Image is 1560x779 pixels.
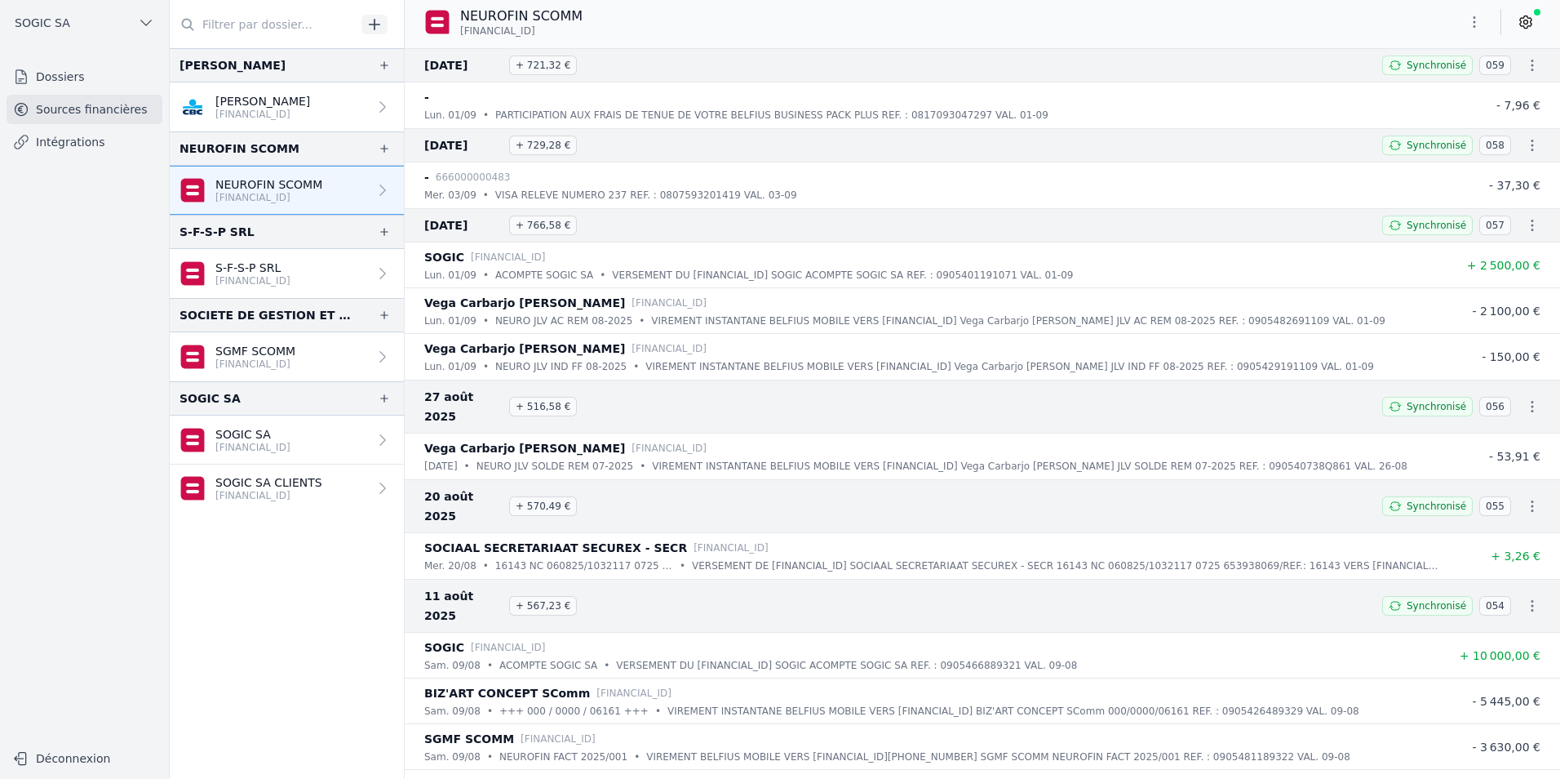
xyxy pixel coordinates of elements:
span: [FINANCIAL_ID] [460,24,535,38]
span: SOGIC SA [15,15,70,31]
div: • [483,187,489,203]
p: [DATE] [424,458,458,474]
div: • [483,107,489,123]
span: + 570,49 € [509,496,577,516]
span: + 721,32 € [509,56,577,75]
p: [FINANCIAL_ID] [632,295,707,311]
p: ACOMPTE SOGIC SA [495,267,593,283]
p: SOGIC SA CLIENTS [215,474,322,491]
p: [FINANCIAL_ID] [521,731,596,747]
img: belfius-1.png [179,260,206,287]
span: + 516,58 € [509,397,577,416]
div: • [483,267,489,283]
img: belfius-1.png [424,9,450,35]
div: SOGIC SA [179,389,241,408]
p: [FINANCIAL_ID] [694,540,769,556]
p: PARTICIPATION AUX FRAIS DE TENUE DE VOTRE BELFIUS BUSINESS PACK PLUS REF. : 0817093047297 VAL. 01-09 [495,107,1048,123]
span: Synchronisé [1407,59,1466,72]
p: Vega Carbarjo [PERSON_NAME] [424,293,625,313]
span: 059 [1479,56,1511,75]
img: belfius-1.png [179,427,206,453]
p: - [424,167,429,187]
p: [FINANCIAL_ID] [215,108,310,121]
span: 054 [1479,596,1511,616]
span: Synchronisé [1407,400,1466,413]
p: lun. 01/09 [424,358,476,375]
span: - 2 100,00 € [1472,305,1540,318]
div: • [600,267,605,283]
p: [FINANCIAL_ID] [471,639,546,656]
input: Filtrer par dossier... [170,10,356,39]
p: [FINANCIAL_ID] [215,441,290,454]
a: Sources financières [7,95,162,124]
p: VIREMENT BELFIUS MOBILE VERS [FINANCIAL_ID][PHONE_NUMBER] SGMF SCOMM NEUROFIN FACT 2025/001 REF. ... [646,749,1350,765]
span: + 567,23 € [509,596,577,616]
p: NEUROFIN SCOMM [215,176,322,193]
p: Vega Carbarjo [PERSON_NAME] [424,438,625,458]
span: [DATE] [424,56,503,75]
div: • [483,313,489,329]
div: SOCIETE DE GESTION ET DE MOYENS POUR FIDUCIAIRES SCS [179,305,352,325]
span: [DATE] [424,136,503,155]
p: sam. 09/08 [424,749,481,765]
a: SOGIC SA CLIENTS [FINANCIAL_ID] [170,465,404,513]
p: VISA RELEVE NUMERO 237 REF. : 0807593201419 VAL. 03-09 [495,187,797,203]
p: VERSEMENT DU [FINANCIAL_ID] SOGIC ACOMPTE SOGIC SA REF. : 0905401191071 VAL. 01-09 [612,267,1073,283]
p: NEURO JLV AC REM 08-2025 [495,313,632,329]
div: • [483,358,489,375]
span: [DATE] [424,216,503,235]
p: SOGIC [424,247,464,267]
span: Synchronisé [1407,139,1466,152]
p: SOGIC SA [215,426,290,443]
div: • [640,458,645,474]
div: • [464,458,470,474]
p: BIZ'ART CONCEPT SComm [424,683,590,703]
p: VIREMENT INSTANTANE BELFIUS MOBILE VERS [FINANCIAL_ID] Vega Carbarjo [PERSON_NAME] JLV IND FF 08-... [645,358,1374,375]
p: VERSEMENT DU [FINANCIAL_ID] SOGIC ACOMPTE SOGIC SA REF. : 0905466889321 VAL. 09-08 [616,657,1077,674]
p: lun. 01/09 [424,267,476,283]
span: 058 [1479,136,1511,155]
p: VIREMENT INSTANTANE BELFIUS MOBILE VERS [FINANCIAL_ID] BIZ'ART CONCEPT SComm 000/0000/06161 REF. ... [667,703,1359,719]
p: sam. 09/08 [424,703,481,719]
p: mer. 03/09 [424,187,476,203]
p: [FINANCIAL_ID] [215,358,295,371]
a: Intégrations [7,127,162,157]
button: SOGIC SA [7,10,162,36]
span: 27 août 2025 [424,387,503,426]
span: - 3 630,00 € [1472,741,1540,754]
button: Déconnexion [7,746,162,772]
span: - 150,00 € [1482,350,1540,363]
div: • [680,558,685,574]
p: NEURO JLV SOLDE REM 07-2025 [476,458,633,474]
span: 20 août 2025 [424,487,503,526]
p: lun. 01/09 [424,313,476,329]
p: S-F-S-P SRL [215,260,290,276]
p: [FINANCIAL_ID] [215,489,322,502]
p: NEUROFIN SCOMM [460,7,583,26]
span: + 3,26 € [1491,550,1540,563]
p: NEURO JLV IND FF 08-2025 [495,358,627,375]
p: [FINANCIAL_ID] [215,274,290,287]
a: [PERSON_NAME] [FINANCIAL_ID] [170,82,404,131]
p: [FINANCIAL_ID] [215,191,322,204]
p: sam. 09/08 [424,657,481,674]
a: SGMF SCOMM [FINANCIAL_ID] [170,332,404,381]
span: - 7,96 € [1496,99,1540,112]
p: - [424,87,429,107]
a: Dossiers [7,62,162,91]
p: +++ 000 / 0000 / 06161 +++ [499,703,649,719]
span: Synchronisé [1407,500,1466,513]
span: - 53,91 € [1489,450,1540,463]
p: lun. 01/09 [424,107,476,123]
span: + 2 500,00 € [1467,259,1540,272]
p: 666000000483 [436,169,511,185]
span: 11 août 2025 [424,586,503,625]
span: - 37,30 € [1489,179,1540,192]
p: SGMF SCOMM [424,729,514,749]
img: belfius-1.png [179,344,206,370]
p: NEUROFIN FACT 2025/001 [499,749,627,765]
div: • [487,749,493,765]
p: [FINANCIAL_ID] [471,249,546,265]
img: belfius-1.png [179,475,206,501]
img: belfius-1.png [179,177,206,203]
